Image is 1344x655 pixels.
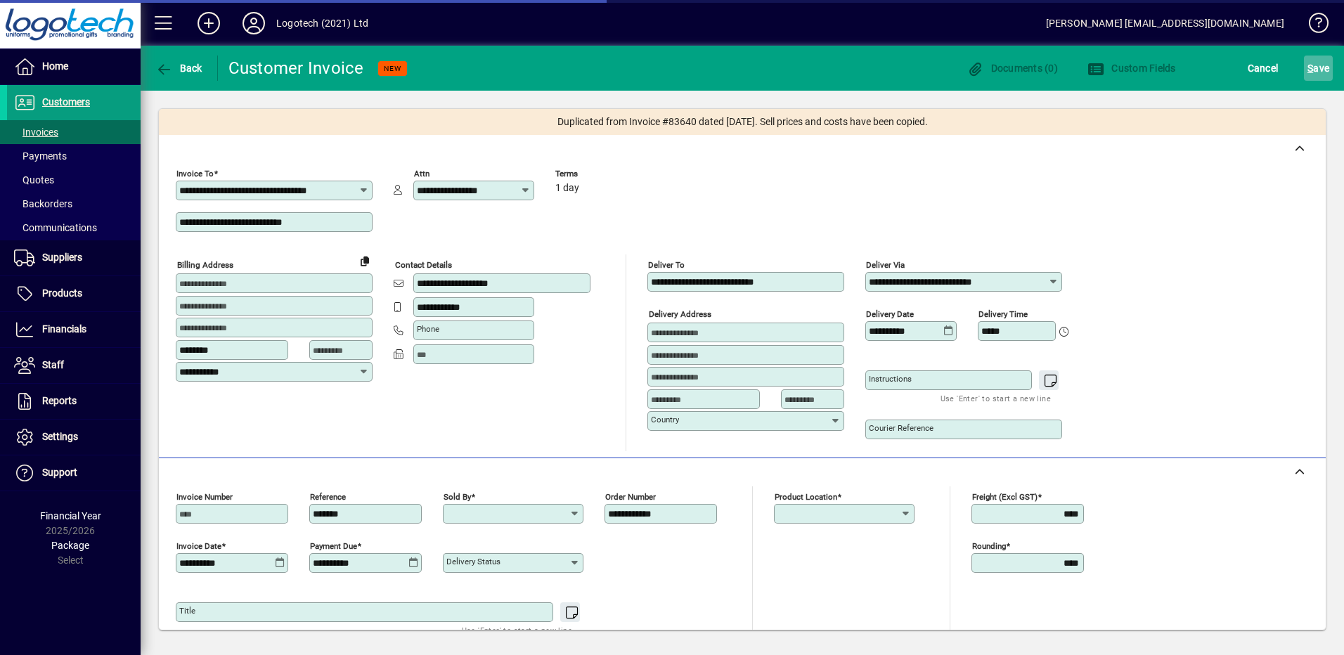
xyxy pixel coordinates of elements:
[7,49,141,84] a: Home
[176,169,214,179] mat-label: Invoice To
[42,96,90,108] span: Customers
[1087,63,1176,74] span: Custom Fields
[651,415,679,424] mat-label: Country
[42,359,64,370] span: Staff
[1084,56,1180,81] button: Custom Fields
[310,541,357,551] mat-label: Payment due
[7,276,141,311] a: Products
[7,455,141,491] a: Support
[1307,57,1329,79] span: ave
[555,183,579,194] span: 1 day
[967,63,1058,74] span: Documents (0)
[152,56,206,81] button: Back
[7,192,141,216] a: Backorders
[176,492,233,502] mat-label: Invoice number
[7,168,141,192] a: Quotes
[141,56,218,81] app-page-header-button: Back
[176,541,221,551] mat-label: Invoice date
[228,57,364,79] div: Customer Invoice
[648,260,685,270] mat-label: Deliver To
[869,374,912,384] mat-label: Instructions
[155,63,202,74] span: Back
[42,395,77,406] span: Reports
[446,557,500,566] mat-label: Delivery status
[354,249,376,272] button: Copy to Delivery address
[414,169,429,179] mat-label: Attn
[310,492,346,502] mat-label: Reference
[14,174,54,186] span: Quotes
[40,510,101,521] span: Financial Year
[866,309,914,319] mat-label: Delivery date
[963,56,1061,81] button: Documents (0)
[1248,57,1279,79] span: Cancel
[1244,56,1282,81] button: Cancel
[7,312,141,347] a: Financials
[605,492,656,502] mat-label: Order number
[51,540,89,551] span: Package
[1304,56,1333,81] button: Save
[7,348,141,383] a: Staff
[462,622,572,638] mat-hint: Use 'Enter' to start a new line
[978,309,1028,319] mat-label: Delivery time
[555,169,640,179] span: Terms
[14,127,58,138] span: Invoices
[444,492,471,502] mat-label: Sold by
[231,11,276,36] button: Profile
[7,216,141,240] a: Communications
[42,467,77,478] span: Support
[42,252,82,263] span: Suppliers
[42,287,82,299] span: Products
[417,324,439,334] mat-label: Phone
[7,240,141,275] a: Suppliers
[7,420,141,455] a: Settings
[42,60,68,72] span: Home
[866,260,905,270] mat-label: Deliver via
[179,606,195,616] mat-label: Title
[775,492,837,502] mat-label: Product location
[972,492,1038,502] mat-label: Freight (excl GST)
[7,120,141,144] a: Invoices
[42,431,78,442] span: Settings
[186,11,231,36] button: Add
[557,115,928,129] span: Duplicated from Invoice #83640 dated [DATE]. Sell prices and costs have been copied.
[869,423,933,433] mat-label: Courier Reference
[1298,3,1326,48] a: Knowledge Base
[14,150,67,162] span: Payments
[1046,12,1284,34] div: [PERSON_NAME] [EMAIL_ADDRESS][DOMAIN_NAME]
[7,384,141,419] a: Reports
[14,198,72,209] span: Backorders
[7,144,141,168] a: Payments
[384,64,401,73] span: NEW
[42,323,86,335] span: Financials
[972,541,1006,551] mat-label: Rounding
[941,390,1051,406] mat-hint: Use 'Enter' to start a new line
[14,222,97,233] span: Communications
[1307,63,1313,74] span: S
[276,12,368,34] div: Logotech (2021) Ltd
